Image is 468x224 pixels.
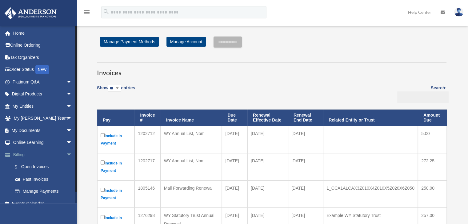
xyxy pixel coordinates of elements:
[101,160,105,164] input: Include in Payment
[66,100,78,113] span: arrow_drop_down
[222,180,247,208] td: [DATE]
[222,110,247,126] th: Due Date: activate to sort column ascending
[288,153,323,180] td: [DATE]
[418,126,447,153] td: 5.00
[83,11,90,16] a: menu
[247,110,288,126] th: Renewal Effective Date: activate to sort column ascending
[66,76,78,88] span: arrow_drop_down
[66,124,78,137] span: arrow_drop_down
[4,137,82,149] a: Online Learningarrow_drop_down
[247,180,288,208] td: [DATE]
[288,110,323,126] th: Renewal End Date: activate to sort column ascending
[247,153,288,180] td: [DATE]
[101,188,105,192] input: Include in Payment
[66,88,78,101] span: arrow_drop_down
[164,129,219,138] div: WY Annual List, Nom
[66,149,78,161] span: arrow_drop_down
[454,8,463,17] img: User Pic
[101,215,105,219] input: Include in Payment
[395,84,446,103] label: Search:
[4,88,82,100] a: Digital Productsarrow_drop_down
[101,133,105,137] input: Include in Payment
[418,110,447,126] th: Amount Due: activate to sort column ascending
[4,100,82,112] a: My Entitiesarrow_drop_down
[161,110,222,126] th: Invoice Name: activate to sort column ascending
[222,126,247,153] td: [DATE]
[288,180,323,208] td: [DATE]
[4,197,82,210] a: Events Calendar
[134,110,160,126] th: Invoice #: activate to sort column ascending
[4,51,82,64] a: Tax Organizers
[9,161,78,173] a: $Open Invoices
[97,110,134,126] th: Pay: activate to sort column descending
[134,153,160,180] td: 1202717
[134,180,160,208] td: 1805146
[108,85,121,92] select: Showentries
[35,65,49,74] div: NEW
[4,149,82,161] a: Billingarrow_drop_down
[66,137,78,149] span: arrow_drop_down
[101,187,131,202] label: Include in Payment
[418,180,447,208] td: 250.00
[9,173,82,185] a: Past Invoices
[4,112,82,125] a: My [PERSON_NAME] Teamarrow_drop_down
[83,9,90,16] i: menu
[103,8,110,15] i: search
[288,126,323,153] td: [DATE]
[9,185,82,198] a: Manage Payments
[4,27,82,39] a: Home
[4,39,82,52] a: Online Ordering
[97,84,135,98] label: Show entries
[4,64,82,76] a: Order StatusNEW
[166,37,206,47] a: Manage Account
[97,62,446,78] h3: Invoices
[222,153,247,180] td: [DATE]
[4,124,82,137] a: My Documentsarrow_drop_down
[100,37,159,47] a: Manage Payment Methods
[323,110,418,126] th: Related Entity or Trust: activate to sort column ascending
[418,153,447,180] td: 272.25
[18,163,21,171] span: $
[134,126,160,153] td: 1202712
[164,156,219,165] div: WY Annual List, Nom
[397,91,449,103] input: Search:
[66,112,78,125] span: arrow_drop_down
[164,184,219,192] div: Mail Forwarding Renewal
[247,126,288,153] td: [DATE]
[101,132,131,147] label: Include in Payment
[4,76,82,88] a: Platinum Q&Aarrow_drop_down
[323,180,418,208] td: 1_CCA1ALCAX3Z010X4Z010X5Z020X6Z050
[3,7,58,19] img: Anderson Advisors Platinum Portal
[101,159,131,174] label: Include in Payment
